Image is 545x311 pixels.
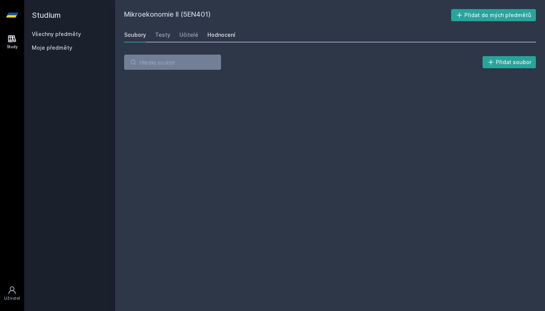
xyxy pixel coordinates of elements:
[179,27,198,42] a: Učitelé
[179,31,198,39] div: Učitelé
[2,282,23,305] a: Uživatel
[124,9,451,21] h2: Mikroekonomie II (5EN401)
[124,31,146,39] div: Soubory
[155,31,170,39] div: Testy
[207,31,235,39] div: Hodnocení
[4,295,20,301] div: Uživatel
[124,55,221,70] input: Hledej soubor
[124,27,146,42] a: Soubory
[7,44,18,50] div: Study
[32,31,81,37] a: Všechny předměty
[207,27,235,42] a: Hodnocení
[451,9,536,21] button: Přidat do mých předmětů
[483,56,536,68] button: Přidat soubor
[32,44,72,52] span: Moje předměty
[155,27,170,42] a: Testy
[2,30,23,53] a: Study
